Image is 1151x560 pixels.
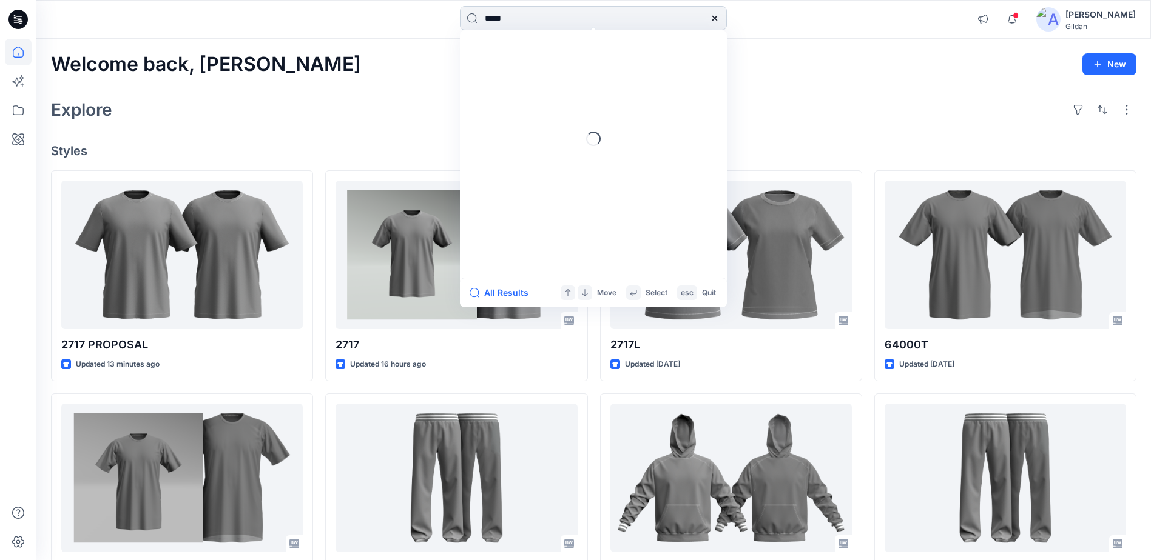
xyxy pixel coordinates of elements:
[681,287,694,299] p: esc
[702,287,716,299] p: Quit
[597,287,616,299] p: Move
[61,181,303,329] a: 2717 PROPOSAL
[1036,7,1061,32] img: avatar
[336,404,577,552] a: CHFP80
[1065,22,1136,31] div: Gildan
[76,358,160,371] p: Updated 13 minutes ago
[885,181,1126,329] a: 64000T
[899,358,954,371] p: Updated [DATE]
[625,358,680,371] p: Updated [DATE]
[51,53,361,76] h2: Welcome back, [PERSON_NAME]
[470,285,536,300] button: All Results
[336,181,577,329] a: 2717
[610,404,852,552] a: CHF700
[51,100,112,119] h2: Explore
[61,404,303,552] a: MMCT-TALL (to compare with 64000T)
[350,358,426,371] p: Updated 16 hours ago
[1082,53,1136,75] button: New
[646,287,667,299] p: Select
[336,336,577,353] p: 2717
[1065,7,1136,22] div: [PERSON_NAME]
[885,336,1126,353] p: 64000T
[885,404,1126,552] a: CHFCP80
[610,336,852,353] p: 2717L
[51,144,1136,158] h4: Styles
[61,336,303,353] p: 2717 PROPOSAL
[610,181,852,329] a: 2717L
